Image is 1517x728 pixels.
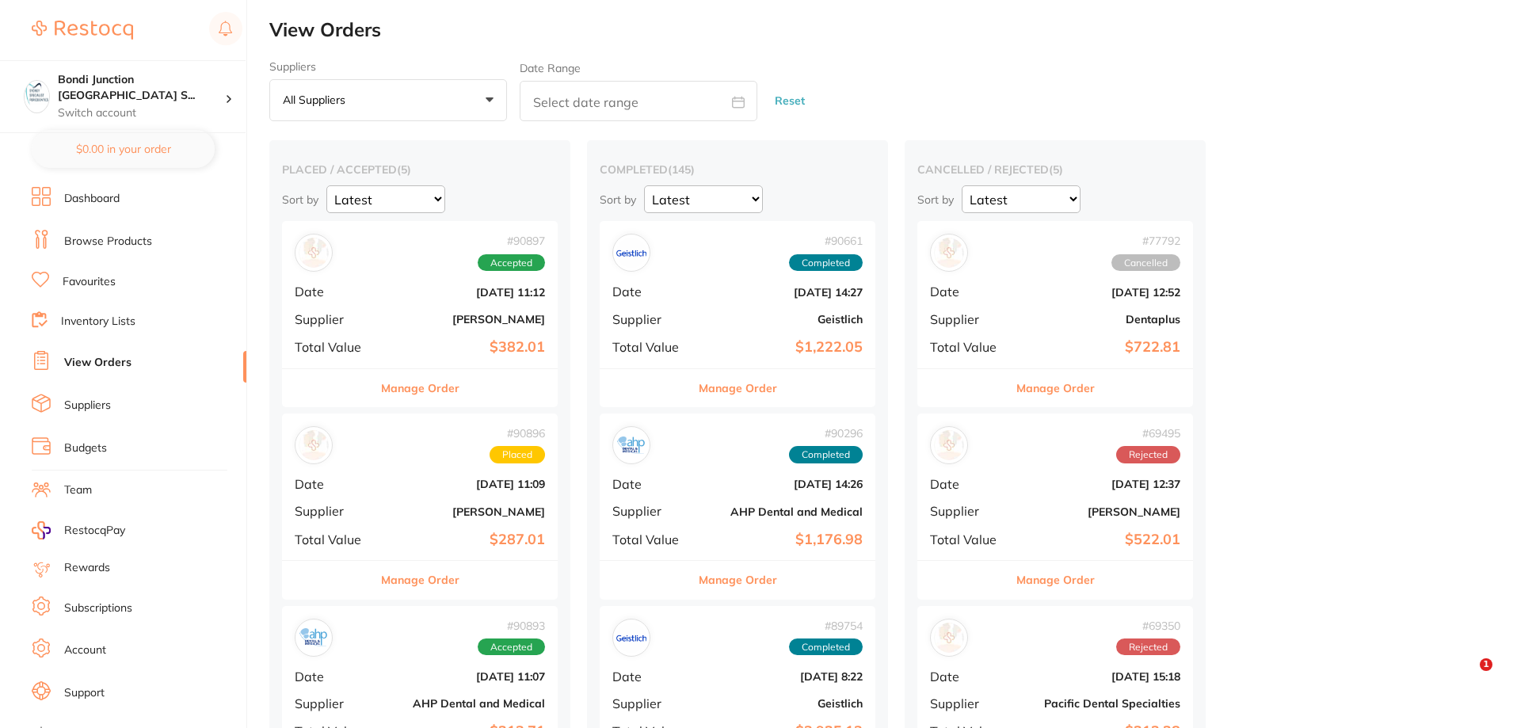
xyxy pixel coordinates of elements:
span: Total Value [930,532,1009,547]
span: Completed [789,254,863,272]
b: $722.81 [1022,339,1180,356]
span: # 90896 [490,427,545,440]
b: [PERSON_NAME] [387,313,545,326]
span: Accepted [478,638,545,656]
img: Geistlich [616,238,646,268]
b: Geistlich [704,313,863,326]
b: [DATE] 15:18 [1022,670,1180,683]
h2: cancelled / rejected ( 5 ) [917,162,1193,177]
button: All suppliers [269,79,507,122]
span: # 89754 [789,619,863,632]
button: Manage Order [381,369,459,407]
b: Geistlich [704,697,863,710]
span: Date [930,477,1009,491]
h2: View Orders [269,19,1517,41]
a: Dashboard [64,191,120,207]
b: [DATE] 11:07 [387,670,545,683]
a: Favourites [63,274,116,290]
label: Date Range [520,62,581,74]
button: Manage Order [1016,561,1095,599]
span: Supplier [612,696,692,711]
span: Rejected [1116,638,1180,656]
div: Adam Dental#90897AcceptedDate[DATE] 11:12Supplier[PERSON_NAME]Total Value$382.01Manage Order [282,221,558,407]
button: Manage Order [699,369,777,407]
span: # 69350 [1116,619,1180,632]
span: Completed [789,638,863,656]
h4: Bondi Junction Sydney Specialist Periodontics [58,72,225,103]
label: Suppliers [269,60,507,73]
span: Supplier [930,696,1009,711]
img: RestocqPay [32,521,51,539]
img: AHP Dental and Medical [616,430,646,460]
b: [DATE] 8:22 [704,670,863,683]
p: Sort by [917,192,954,207]
a: Suppliers [64,398,111,414]
a: Browse Products [64,234,152,250]
img: Henry Schein Halas [934,430,964,460]
a: Rewards [64,560,110,576]
b: AHP Dental and Medical [704,505,863,518]
b: $1,222.05 [704,339,863,356]
div: Henry Schein Halas#90896PlacedDate[DATE] 11:09Supplier[PERSON_NAME]Total Value$287.01Manage Order [282,414,558,600]
b: [DATE] 12:37 [1022,478,1180,490]
span: # 90897 [478,234,545,247]
span: Total Value [612,340,692,354]
span: Total Value [295,340,374,354]
button: Reset [770,80,810,122]
b: [DATE] 11:12 [387,286,545,299]
b: [DATE] 11:09 [387,478,545,490]
b: [PERSON_NAME] [387,505,545,518]
span: Total Value [612,532,692,547]
p: All suppliers [283,93,352,107]
iframe: Intercom live chat [1447,658,1485,696]
span: Date [295,669,374,684]
span: Date [295,284,374,299]
b: AHP Dental and Medical [387,697,545,710]
a: Budgets [64,440,107,456]
span: Supplier [930,504,1009,518]
span: Completed [789,446,863,463]
span: # 90893 [478,619,545,632]
span: Date [930,669,1009,684]
h2: completed ( 145 ) [600,162,875,177]
b: [DATE] 12:52 [1022,286,1180,299]
h2: placed / accepted ( 5 ) [282,162,558,177]
b: $522.01 [1022,532,1180,548]
span: Placed [490,446,545,463]
a: Account [64,642,106,658]
span: Supplier [295,696,374,711]
span: Date [295,477,374,491]
span: # 90661 [789,234,863,247]
a: Inventory Lists [61,314,135,330]
span: Cancelled [1111,254,1180,272]
img: Bondi Junction Sydney Specialist Periodontics [25,81,49,105]
img: Pacific Dental Specialties [934,623,964,653]
span: # 90296 [789,427,863,440]
span: Total Value [295,532,374,547]
img: Geistlich [616,623,646,653]
b: [DATE] 14:27 [704,286,863,299]
b: $1,176.98 [704,532,863,548]
b: $287.01 [387,532,545,548]
a: Support [64,685,105,701]
a: Subscriptions [64,600,132,616]
b: Pacific Dental Specialties [1022,697,1180,710]
a: View Orders [64,355,131,371]
span: Rejected [1116,446,1180,463]
span: RestocqPay [64,523,125,539]
img: AHP Dental and Medical [299,623,329,653]
img: Dentaplus [934,238,964,268]
a: Restocq Logo [32,12,133,48]
span: Total Value [930,340,1009,354]
span: # 77792 [1111,234,1180,247]
b: [PERSON_NAME] [1022,505,1180,518]
span: Date [612,284,692,299]
span: Accepted [478,254,545,272]
button: Manage Order [1016,369,1095,407]
button: $0.00 in your order [32,130,215,168]
p: Sort by [600,192,636,207]
b: $382.01 [387,339,545,356]
button: Manage Order [381,561,459,599]
span: Supplier [930,312,1009,326]
p: Switch account [58,105,225,121]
